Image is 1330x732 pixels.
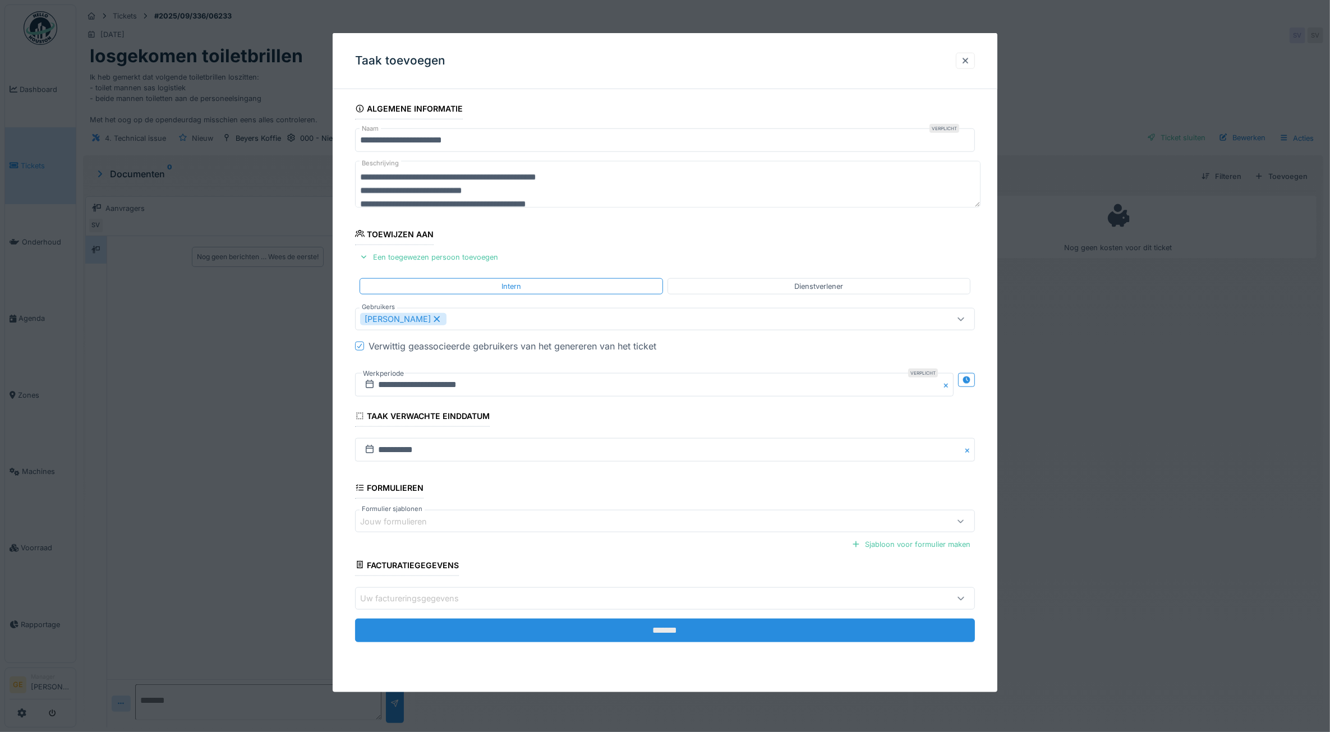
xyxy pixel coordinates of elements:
button: Close [963,438,975,462]
div: Toewijzen aan [355,225,434,245]
div: Intern [501,281,521,292]
label: Naam [360,124,381,133]
div: Sjabloon voor formulier maken [847,537,975,552]
label: Werkperiode [362,367,405,380]
div: Jouw formulieren [360,515,443,527]
button: Close [941,373,954,397]
div: Verplicht [908,369,938,377]
div: Algemene informatie [355,100,463,119]
div: Een toegewezen persoon toevoegen [355,250,503,265]
div: Verwittig geassocieerde gebruikers van het genereren van het ticket [369,339,656,353]
label: Gebruikers [360,302,397,312]
div: Facturatiegegevens [355,556,459,576]
div: Taak verwachte einddatum [355,408,490,427]
label: Formulier sjablonen [360,504,425,514]
div: Uw factureringsgegevens [360,592,475,605]
div: Dienstverlener [794,281,843,292]
div: [PERSON_NAME] [360,313,447,325]
h3: Taak toevoegen [355,54,445,68]
label: Beschrijving [360,156,401,171]
div: Formulieren [355,480,424,499]
div: Verplicht [929,124,959,133]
